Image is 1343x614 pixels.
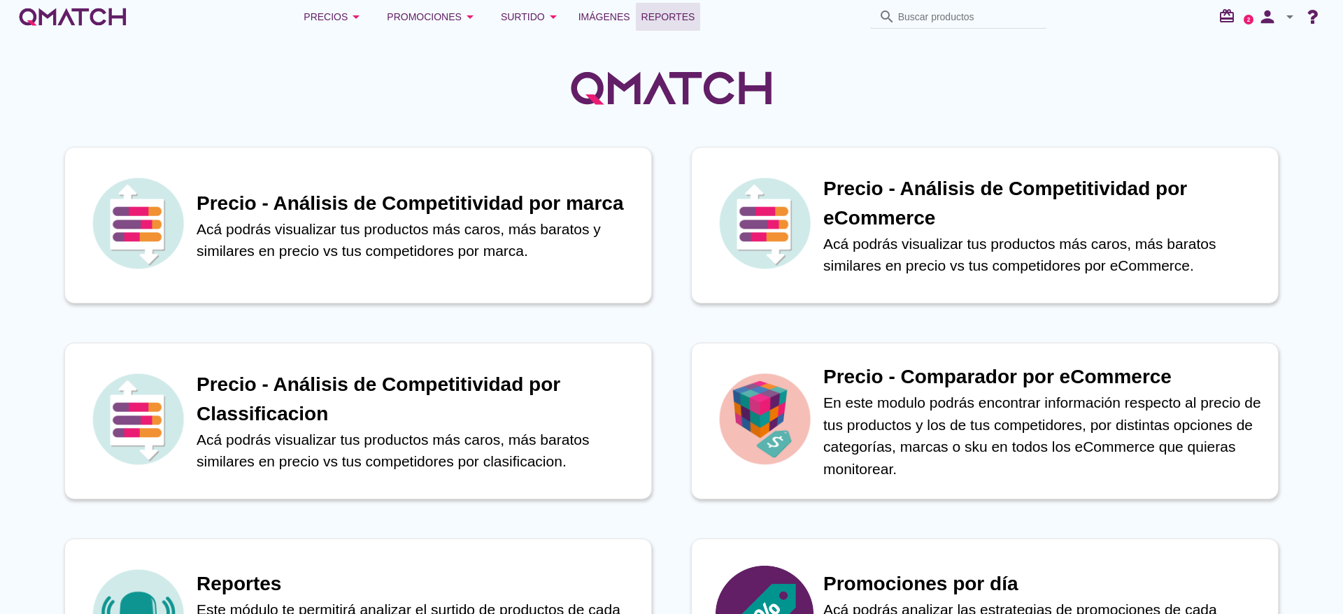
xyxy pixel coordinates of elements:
p: En este modulo podrás encontrar información respecto al precio de tus productos y los de tus comp... [823,392,1264,480]
img: icon [89,174,187,272]
a: iconPrecio - Análisis de Competitividad por ClassificacionAcá podrás visualizar tus productos más... [45,343,671,499]
h1: Precio - Análisis de Competitividad por eCommerce [823,174,1264,233]
img: icon [716,370,813,468]
a: iconPrecio - Comparador por eCommerceEn este modulo podrás encontrar información respecto al prec... [671,343,1298,499]
button: Promociones [376,3,490,31]
p: Acá podrás visualizar tus productos más caros, más baratos similares en precio vs tus competidore... [823,233,1264,277]
p: Acá podrás visualizar tus productos más caros, más baratos similares en precio vs tus competidore... [197,429,637,473]
a: 2 [1244,15,1253,24]
h1: Reportes [197,569,637,599]
h1: Precio - Análisis de Competitividad por Classificacion [197,370,637,429]
i: arrow_drop_down [1281,8,1298,25]
text: 2 [1247,16,1251,22]
input: Buscar productos [898,6,1038,28]
span: Reportes [641,8,695,25]
i: arrow_drop_down [348,8,364,25]
p: Acá podrás visualizar tus productos más caros, más baratos y similares en precio vs tus competido... [197,218,637,262]
div: Surtido [501,8,562,25]
h1: Promociones por día [823,569,1264,599]
h1: Precio - Análisis de Competitividad por marca [197,189,637,218]
a: Imágenes [573,3,636,31]
a: white-qmatch-logo [17,3,129,31]
img: QMatchLogo [567,53,776,123]
a: iconPrecio - Análisis de Competitividad por eCommerceAcá podrás visualizar tus productos más caro... [671,147,1298,304]
i: search [879,8,895,25]
img: icon [716,174,813,272]
img: icon [89,370,187,468]
span: Imágenes [578,8,630,25]
i: arrow_drop_down [545,8,562,25]
h1: Precio - Comparador por eCommerce [823,362,1264,392]
button: Surtido [490,3,573,31]
i: redeem [1218,8,1241,24]
a: iconPrecio - Análisis de Competitividad por marcaAcá podrás visualizar tus productos más caros, m... [45,147,671,304]
div: Promociones [387,8,478,25]
i: arrow_drop_down [462,8,478,25]
button: Precios [292,3,376,31]
a: Reportes [636,3,701,31]
div: Precios [304,8,364,25]
i: person [1253,7,1281,27]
